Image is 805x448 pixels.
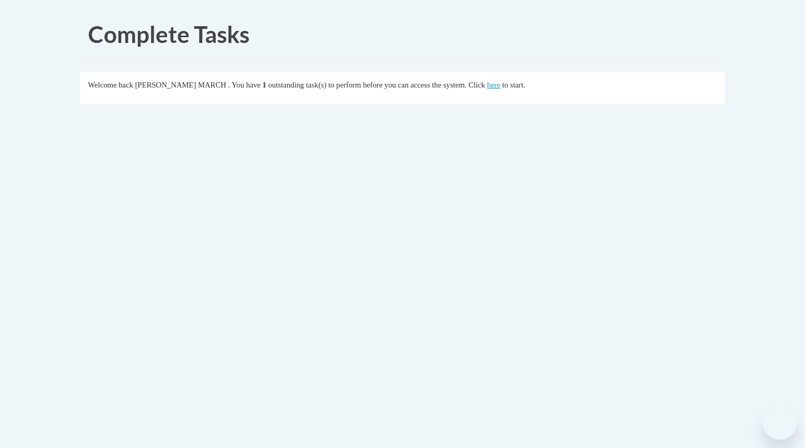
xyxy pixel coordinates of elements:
a: here [487,81,500,89]
span: Complete Tasks [88,20,249,48]
span: to start. [502,81,525,89]
span: . You have [228,81,260,89]
iframe: Button to launch messaging window [763,406,797,440]
span: Welcome back [88,81,133,89]
span: 1 [263,81,266,89]
span: outstanding task(s) to perform before you can access the system. Click [268,81,485,89]
span: [PERSON_NAME] MARCH [135,81,226,89]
